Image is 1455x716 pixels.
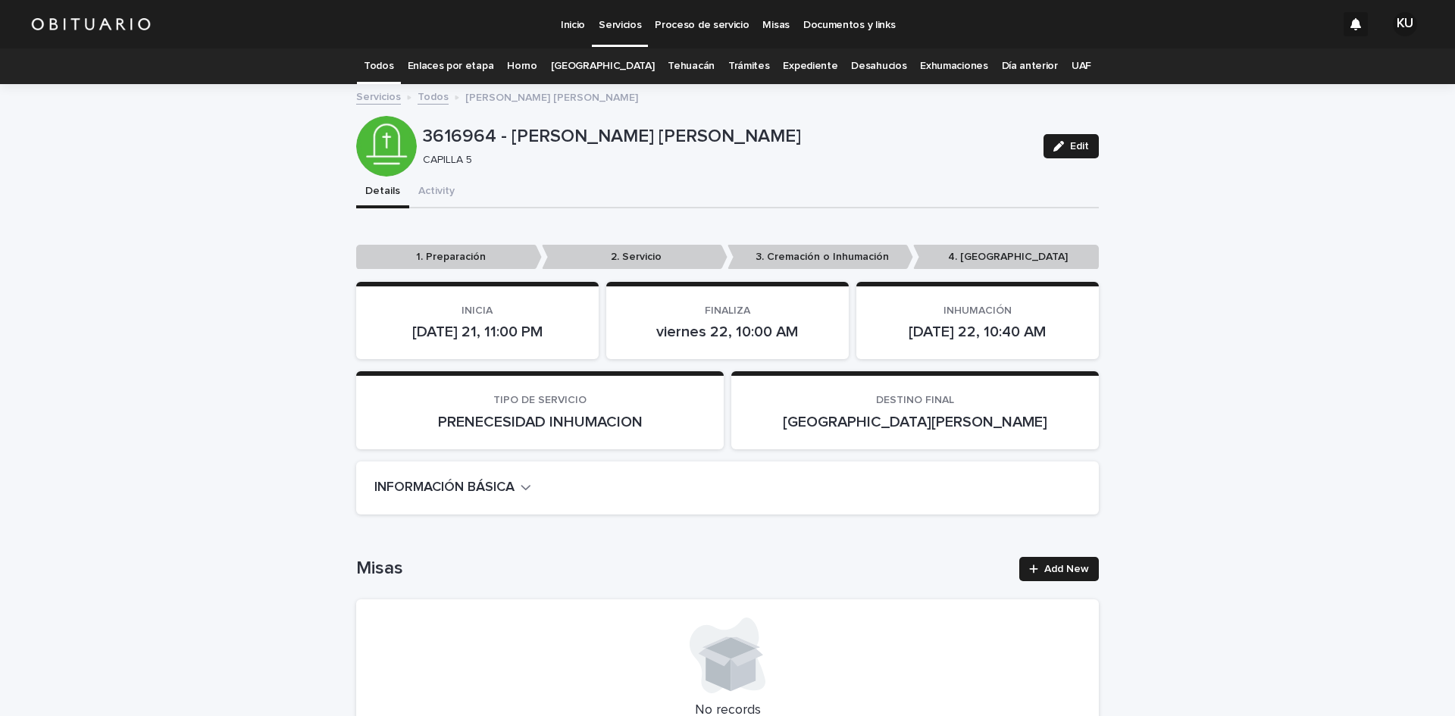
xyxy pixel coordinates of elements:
[551,48,655,84] a: [GEOGRAPHIC_DATA]
[1072,48,1091,84] a: UAF
[356,87,401,105] a: Servicios
[624,323,831,341] p: viernes 22, 10:00 AM
[356,177,409,208] button: Details
[374,480,515,496] h2: INFORMACIÓN BÁSICA
[507,48,537,84] a: Horno
[920,48,987,84] a: Exhumaciones
[374,480,531,496] button: INFORMACIÓN BÁSICA
[423,126,1031,148] p: 3616964 - [PERSON_NAME] [PERSON_NAME]
[374,323,580,341] p: [DATE] 21, 11:00 PM
[408,48,494,84] a: Enlaces por etapa
[1070,141,1089,152] span: Edit
[727,245,913,270] p: 3. Cremación o Inhumación
[943,305,1012,316] span: INHUMACIÓN
[913,245,1099,270] p: 4. [GEOGRAPHIC_DATA]
[409,177,464,208] button: Activity
[462,305,493,316] span: INICIA
[876,395,954,405] span: DESTINO FINAL
[851,48,906,84] a: Desahucios
[728,48,770,84] a: Trámites
[356,245,542,270] p: 1. Preparación
[418,87,449,105] a: Todos
[465,88,638,105] p: [PERSON_NAME] [PERSON_NAME]
[364,48,393,84] a: Todos
[423,154,1025,167] p: CAPILLA 5
[1019,557,1099,581] a: Add New
[1044,564,1089,574] span: Add New
[542,245,727,270] p: 2. Servicio
[30,9,152,39] img: HUM7g2VNRLqGMmR9WVqf
[705,305,750,316] span: FINALIZA
[374,413,706,431] p: PRENECESIDAD INHUMACION
[749,413,1081,431] p: [GEOGRAPHIC_DATA][PERSON_NAME]
[493,395,587,405] span: TIPO DE SERVICIO
[668,48,715,84] a: Tehuacán
[1002,48,1058,84] a: Día anterior
[1044,134,1099,158] button: Edit
[356,558,1010,580] h1: Misas
[875,323,1081,341] p: [DATE] 22, 10:40 AM
[783,48,837,84] a: Expediente
[1393,12,1417,36] div: KU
